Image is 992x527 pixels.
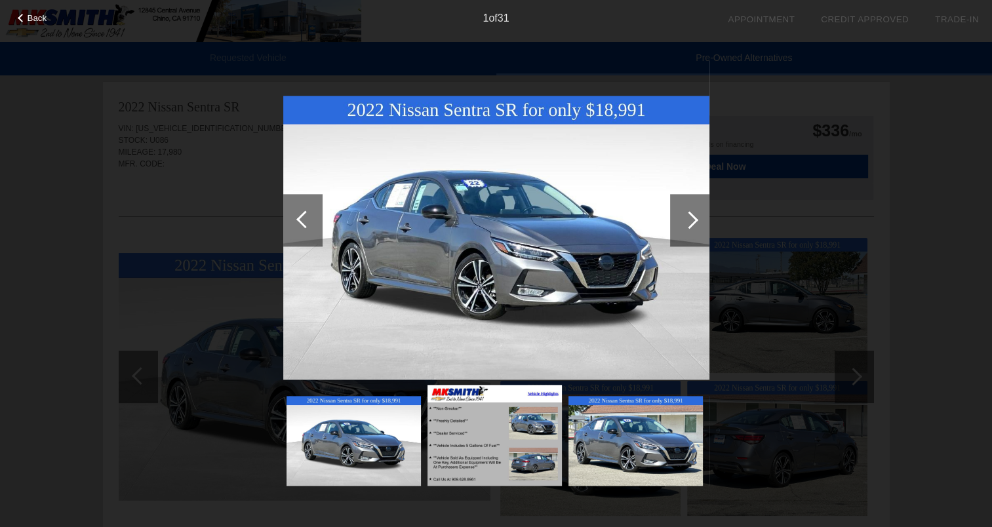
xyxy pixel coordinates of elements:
[287,397,421,486] img: d7a81b8a78951b2379398c426ba9c91e.jpg
[728,14,795,24] a: Appointment
[568,397,703,486] img: 5396c1305aee35ffcac659426c8cd2dd.jpg
[498,12,509,24] span: 31
[427,385,562,486] img: bdce5824f673b6052dcefcae104302cd.jpg
[935,14,979,24] a: Trade-In
[28,13,47,23] span: Back
[821,14,909,24] a: Credit Approved
[483,12,488,24] span: 1
[283,96,709,380] img: d7a81b8a78951b2379398c426ba9c91e.jpg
